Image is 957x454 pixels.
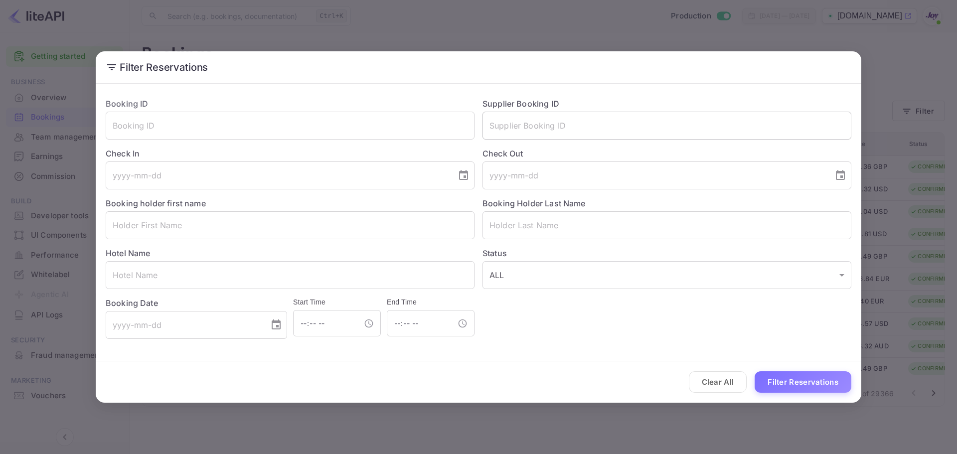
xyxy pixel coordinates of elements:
[482,148,851,159] label: Check Out
[482,112,851,140] input: Supplier Booking ID
[106,99,149,109] label: Booking ID
[482,247,851,259] label: Status
[96,51,861,83] h2: Filter Reservations
[830,165,850,185] button: Choose date
[106,311,262,339] input: yyyy-mm-dd
[106,161,450,189] input: yyyy-mm-dd
[482,198,586,208] label: Booking Holder Last Name
[106,297,287,309] label: Booking Date
[689,371,747,393] button: Clear All
[482,211,851,239] input: Holder Last Name
[106,112,475,140] input: Booking ID
[454,165,474,185] button: Choose date
[106,261,475,289] input: Hotel Name
[755,371,851,393] button: Filter Reservations
[387,297,475,308] h6: End Time
[482,161,826,189] input: yyyy-mm-dd
[293,297,381,308] h6: Start Time
[482,261,851,289] div: ALL
[266,315,286,335] button: Choose date
[106,198,206,208] label: Booking holder first name
[106,211,475,239] input: Holder First Name
[106,148,475,159] label: Check In
[106,248,151,258] label: Hotel Name
[482,99,559,109] label: Supplier Booking ID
